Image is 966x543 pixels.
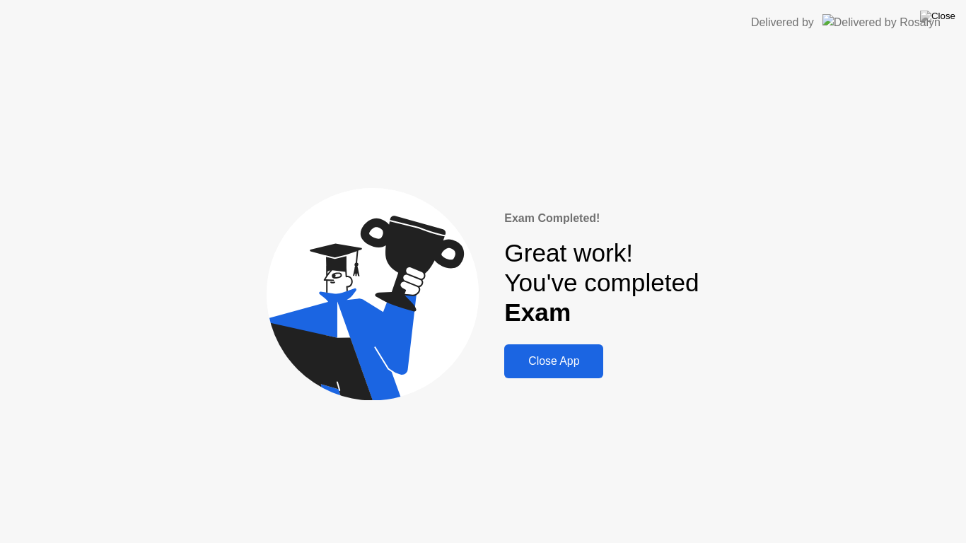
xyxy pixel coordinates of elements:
div: Great work! You've completed [504,238,699,328]
img: Close [920,11,955,22]
img: Delivered by Rosalyn [822,14,941,30]
div: Close App [508,355,599,368]
button: Close App [504,344,603,378]
div: Delivered by [751,14,814,31]
b: Exam [504,298,571,326]
div: Exam Completed! [504,210,699,227]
